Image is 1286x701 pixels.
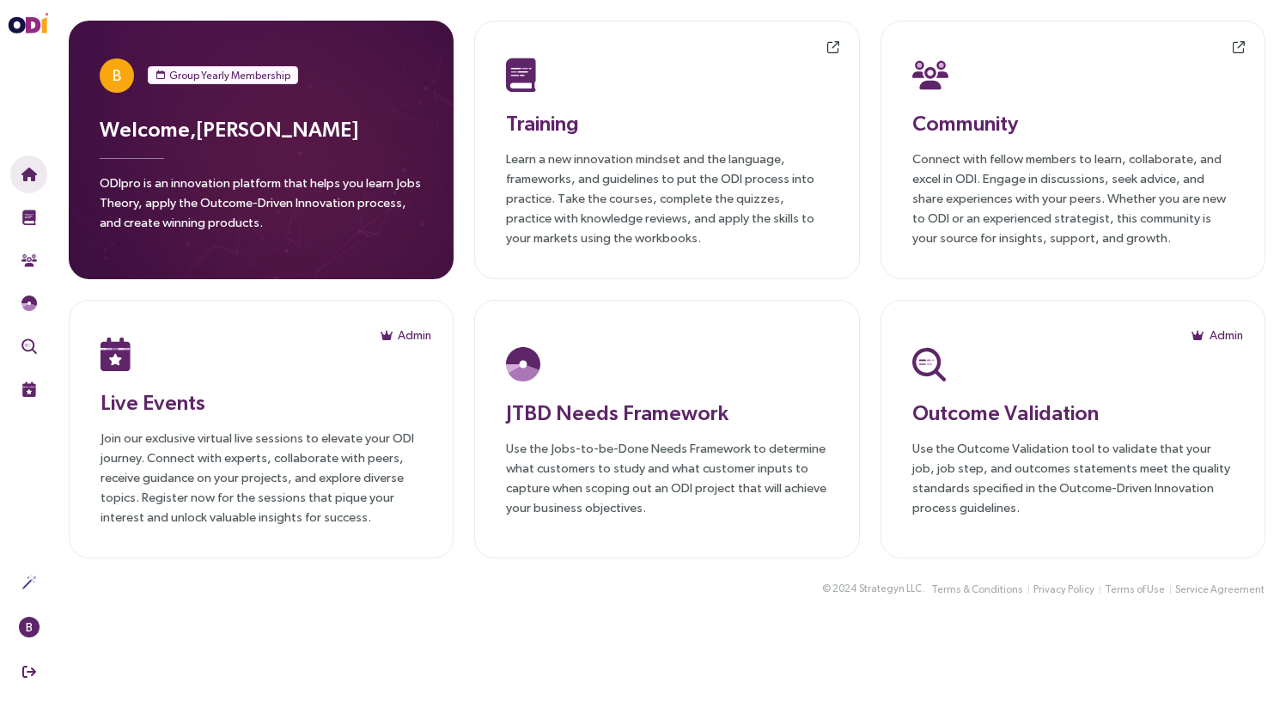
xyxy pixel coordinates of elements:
[101,387,422,418] h3: Live Events
[1192,321,1244,349] button: Admin
[912,58,948,92] img: Community
[506,58,536,92] img: Training
[100,173,423,242] p: ODIpro is an innovation platform that helps you learn Jobs Theory, apply the Outcome-Driven Innov...
[1104,581,1166,599] button: Terms of Use
[10,284,47,322] button: Needs Framework
[100,113,423,144] h3: Welcome, [PERSON_NAME]
[10,198,47,236] button: Training
[858,580,923,598] button: Strategyn LLC
[21,296,37,311] img: JTBD Needs Framework
[21,338,37,354] img: Outcome Validation
[10,608,47,646] button: B
[398,326,431,344] span: Admin
[21,210,37,225] img: Training
[912,347,946,381] img: Outcome Validation
[21,575,37,590] img: Actions
[506,149,827,247] p: Learn a new innovation mindset and the language, frameworks, and guidelines to put the ODI proces...
[21,253,37,268] img: Community
[10,653,47,691] button: Sign Out
[506,438,827,517] p: Use the Jobs-to-be-Done Needs Framework to determine what customers to study and what customer in...
[931,582,1023,598] span: Terms & Conditions
[1033,582,1094,598] span: Privacy Policy
[10,241,47,279] button: Community
[822,580,925,598] div: © 2024 .
[10,155,47,193] button: Home
[10,370,47,408] button: Live Events
[101,337,131,371] img: Live Events
[1175,582,1265,598] span: Service Agreement
[506,397,827,428] h3: JTBD Needs Framework
[10,327,47,365] button: Outcome Validation
[26,617,33,637] span: B
[506,107,827,138] h3: Training
[380,321,432,349] button: Admin
[101,428,422,527] p: Join our exclusive virtual live sessions to elevate your ODI journey. Connect with experts, colla...
[930,581,1024,599] button: Terms & Conditions
[21,381,37,397] img: Live Events
[859,581,922,597] span: Strategyn LLC
[169,67,290,84] span: Group Yearly Membership
[506,347,540,381] img: JTBD Needs Platform
[912,397,1234,428] h3: Outcome Validation
[1174,581,1265,599] button: Service Agreement
[1033,581,1095,599] button: Privacy Policy
[113,58,121,93] span: B
[1210,326,1243,344] span: Admin
[912,149,1234,247] p: Connect with fellow members to learn, collaborate, and excel in ODI. Engage in discussions, seek ...
[912,438,1234,517] p: Use the Outcome Validation tool to validate that your job, job step, and outcomes statements meet...
[912,107,1234,138] h3: Community
[10,564,47,601] button: Actions
[1105,582,1165,598] span: Terms of Use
